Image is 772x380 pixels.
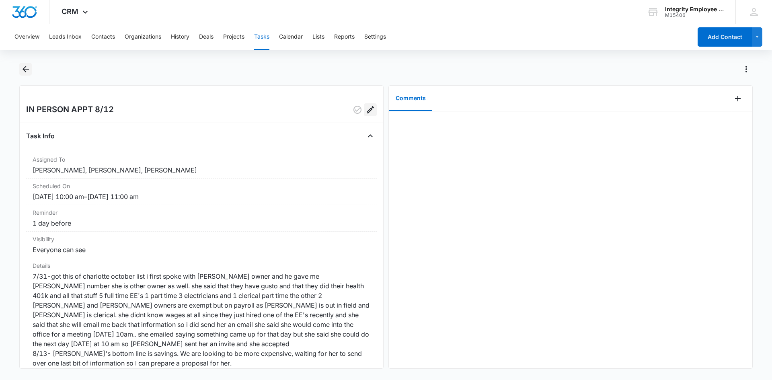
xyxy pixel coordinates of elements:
[26,103,114,116] h2: IN PERSON APPT 8/12
[364,24,386,50] button: Settings
[91,24,115,50] button: Contacts
[665,6,724,12] div: account name
[665,12,724,18] div: account id
[33,155,370,164] dt: Assigned To
[125,24,161,50] button: Organizations
[33,261,370,270] dt: Details
[26,232,377,258] div: VisibilityEveryone can see
[740,63,753,76] button: Actions
[334,24,355,50] button: Reports
[364,103,377,116] button: Edit
[26,131,55,141] h4: Task Info
[698,27,752,47] button: Add Contact
[26,179,377,205] div: Scheduled On[DATE] 10:00 am–[DATE] 11:00 am
[14,24,39,50] button: Overview
[731,92,744,105] button: Add Comment
[19,63,32,76] button: Back
[389,86,432,111] button: Comments
[62,7,78,16] span: CRM
[33,218,370,228] dd: 1 day before
[33,271,370,368] dd: 7/31-got this of charlotte october list i first spoke with [PERSON_NAME] owner and he gave me [PE...
[312,24,324,50] button: Lists
[26,205,377,232] div: Reminder1 day before
[171,24,189,50] button: History
[33,192,370,201] dd: [DATE] 10:00 am – [DATE] 11:00 am
[279,24,303,50] button: Calendar
[49,24,82,50] button: Leads Inbox
[223,24,244,50] button: Projects
[33,165,370,175] dd: [PERSON_NAME], [PERSON_NAME], [PERSON_NAME]
[33,235,370,243] dt: Visibility
[199,24,214,50] button: Deals
[254,24,269,50] button: Tasks
[26,258,377,372] div: Details7/31-got this of charlotte october list i first spoke with [PERSON_NAME] owner and he gave...
[33,208,370,217] dt: Reminder
[33,182,370,190] dt: Scheduled On
[364,129,377,142] button: Close
[26,152,377,179] div: Assigned To[PERSON_NAME], [PERSON_NAME], [PERSON_NAME]
[33,245,370,255] dd: Everyone can see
